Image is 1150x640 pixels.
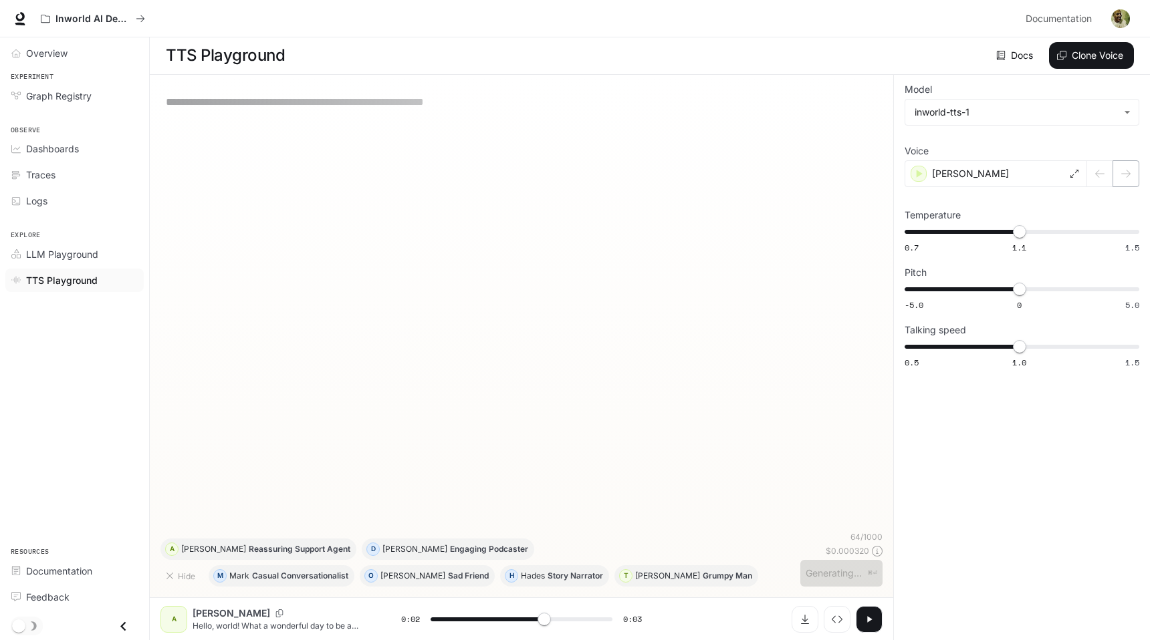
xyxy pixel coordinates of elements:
[26,564,92,578] span: Documentation
[26,194,47,208] span: Logs
[362,538,534,560] button: D[PERSON_NAME]Engaging Podcaster
[193,607,270,620] p: [PERSON_NAME]
[905,242,919,253] span: 0.7
[5,243,144,266] a: LLM Playground
[500,565,609,587] button: HHadesStory Narrator
[905,299,923,311] span: -5.0
[5,163,144,186] a: Traces
[55,13,130,25] p: Inworld AI Demos
[166,42,285,69] h1: TTS Playground
[270,609,289,617] button: Copy Voice ID
[5,41,144,65] a: Overview
[905,268,927,277] p: Pitch
[1020,5,1102,32] a: Documentation
[160,538,356,560] button: A[PERSON_NAME]Reassuring Support Agent
[905,357,919,368] span: 0.5
[5,559,144,583] a: Documentation
[1107,5,1134,32] button: User avatar
[401,613,420,626] span: 0:02
[214,565,226,587] div: M
[5,269,144,292] a: TTS Playground
[26,89,92,103] span: Graph Registry
[229,572,249,580] p: Mark
[108,613,138,640] button: Close drawer
[365,565,377,587] div: O
[26,273,98,287] span: TTS Playground
[360,565,495,587] button: O[PERSON_NAME]Sad Friend
[850,531,883,542] p: 64 / 1000
[5,585,144,609] a: Feedback
[26,590,70,604] span: Feedback
[905,100,1139,125] div: inworld-tts-1
[620,565,632,587] div: T
[915,106,1117,119] div: inworld-tts-1
[1125,357,1139,368] span: 1.5
[367,538,379,560] div: D
[160,565,203,587] button: Hide
[1012,242,1026,253] span: 1.1
[505,565,517,587] div: H
[905,325,966,335] p: Talking speed
[35,5,151,32] button: All workspaces
[792,606,818,633] button: Download audio
[193,620,369,631] p: Hello, world! What a wonderful day to be a text-to-speech model!
[26,46,68,60] span: Overview
[249,545,350,553] p: Reassuring Support Agent
[635,572,700,580] p: [PERSON_NAME]
[826,545,869,556] p: $ 0.000320
[450,545,528,553] p: Engaging Podcaster
[1012,357,1026,368] span: 1.0
[12,618,25,633] span: Dark mode toggle
[26,168,55,182] span: Traces
[252,572,348,580] p: Casual Conversationalist
[5,137,144,160] a: Dashboards
[26,247,98,261] span: LLM Playground
[181,545,246,553] p: [PERSON_NAME]
[614,565,758,587] button: T[PERSON_NAME]Grumpy Man
[1049,42,1134,69] button: Clone Voice
[1125,242,1139,253] span: 1.5
[703,572,752,580] p: Grumpy Man
[1111,9,1130,28] img: User avatar
[209,565,354,587] button: MMarkCasual Conversationalist
[905,210,961,220] p: Temperature
[932,167,1009,180] p: [PERSON_NAME]
[905,146,929,156] p: Voice
[26,142,79,156] span: Dashboards
[382,545,447,553] p: [PERSON_NAME]
[905,85,932,94] p: Model
[521,572,545,580] p: Hades
[5,189,144,212] a: Logs
[548,572,603,580] p: Story Narrator
[1026,11,1092,27] span: Documentation
[166,538,178,560] div: A
[380,572,445,580] p: [PERSON_NAME]
[824,606,850,633] button: Inspect
[623,613,642,626] span: 0:03
[163,609,185,630] div: A
[448,572,489,580] p: Sad Friend
[5,84,144,108] a: Graph Registry
[1125,299,1139,311] span: 5.0
[994,42,1038,69] a: Docs
[1017,299,1022,311] span: 0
